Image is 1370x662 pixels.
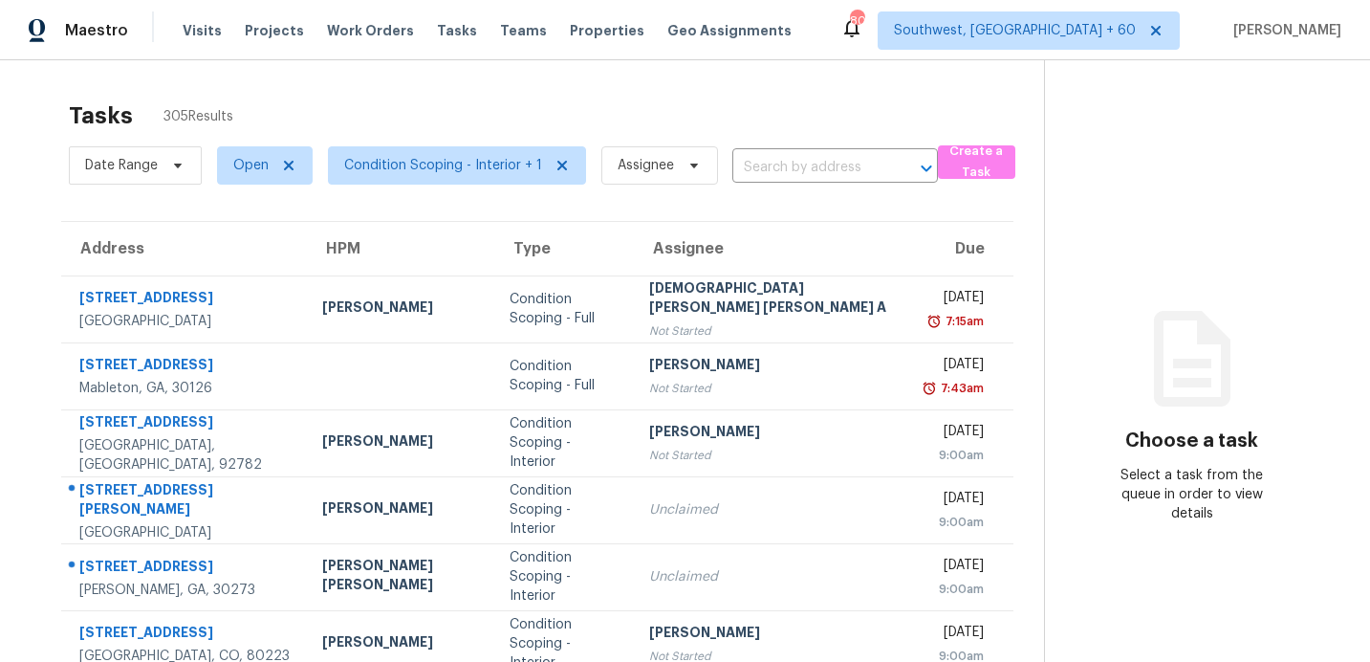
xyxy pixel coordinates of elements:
div: [PERSON_NAME] [PERSON_NAME] [322,556,479,599]
div: 7:15am [942,312,984,331]
div: [DATE] [930,422,984,446]
div: [STREET_ADDRESS] [79,288,292,312]
button: Open [913,155,940,182]
div: 9:00am [930,446,984,465]
span: Southwest, [GEOGRAPHIC_DATA] + 60 [894,21,1136,40]
h2: Tasks [69,106,133,125]
div: 9:00am [930,513,984,532]
div: 9:00am [930,580,984,599]
div: Condition Scoping - Full [510,290,619,328]
span: Visits [183,21,222,40]
div: [STREET_ADDRESS] [79,557,292,581]
span: Teams [500,21,547,40]
div: [STREET_ADDRESS][PERSON_NAME] [79,480,292,523]
span: Work Orders [327,21,414,40]
div: [GEOGRAPHIC_DATA] [79,523,292,542]
div: [DEMOGRAPHIC_DATA][PERSON_NAME] [PERSON_NAME] A [649,278,901,321]
div: [DATE] [930,355,984,379]
div: Unclaimed [649,567,901,586]
div: [PERSON_NAME], GA, 30273 [79,581,292,600]
div: Condition Scoping - Interior [510,414,619,472]
div: [STREET_ADDRESS] [79,355,292,379]
th: Type [494,222,634,276]
div: Condition Scoping - Interior [510,548,619,606]
span: Properties [570,21,644,40]
span: [PERSON_NAME] [1226,21,1341,40]
span: Tasks [437,24,477,37]
div: [PERSON_NAME] [649,623,901,647]
span: Condition Scoping - Interior + 1 [344,156,542,175]
div: Not Started [649,446,901,465]
div: Mableton, GA, 30126 [79,379,292,398]
div: 7:43am [937,379,984,398]
th: Address [61,222,307,276]
th: HPM [307,222,494,276]
div: [GEOGRAPHIC_DATA], [GEOGRAPHIC_DATA], 92782 [79,436,292,474]
img: Overdue Alarm Icon [922,379,937,398]
img: Overdue Alarm Icon [926,312,942,331]
h3: Choose a task [1125,431,1258,451]
span: Open [233,156,269,175]
div: Not Started [649,379,901,398]
div: Not Started [649,321,901,341]
div: Condition Scoping - Full [510,357,619,395]
span: Create a Task [947,141,1006,185]
div: [STREET_ADDRESS] [79,623,292,647]
span: Date Range [85,156,158,175]
span: Geo Assignments [667,21,792,40]
div: [DATE] [930,288,984,312]
th: Assignee [634,222,916,276]
div: [PERSON_NAME] [322,431,479,455]
div: Condition Scoping - Interior [510,481,619,539]
div: [PERSON_NAME] [322,498,479,522]
div: [PERSON_NAME] [649,355,901,379]
div: [STREET_ADDRESS] [79,412,292,436]
div: [PERSON_NAME] [322,298,479,321]
div: 804 [850,11,863,31]
input: Search by address [732,153,884,183]
div: Unclaimed [649,500,901,519]
div: [DATE] [930,556,984,580]
span: Maestro [65,21,128,40]
div: [PERSON_NAME] [649,422,901,446]
div: [PERSON_NAME] [322,632,479,656]
th: Due [915,222,1013,276]
span: 305 Results [163,107,233,126]
span: Projects [245,21,304,40]
div: Select a task from the queue in order to view details [1119,466,1266,523]
button: Create a Task [938,145,1015,179]
div: [DATE] [930,623,984,647]
div: [GEOGRAPHIC_DATA] [79,312,292,331]
div: [DATE] [930,489,984,513]
span: Assignee [618,156,674,175]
